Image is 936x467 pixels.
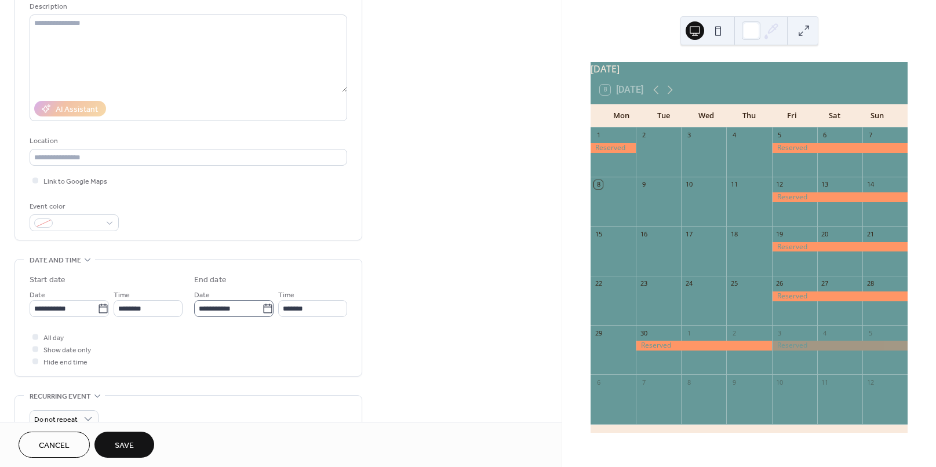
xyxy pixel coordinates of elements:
div: 3 [684,131,693,140]
button: Cancel [19,432,90,458]
div: Description [30,1,345,13]
div: 30 [639,329,648,337]
div: Location [30,135,345,147]
div: 12 [775,180,784,189]
div: 22 [594,279,603,288]
div: 27 [821,279,829,288]
div: 24 [684,279,693,288]
div: Start date [30,274,65,286]
span: Recurring event [30,391,91,403]
div: 1 [684,329,693,337]
div: 13 [821,180,829,189]
div: 6 [821,131,829,140]
div: Event color [30,200,116,213]
div: 15 [594,229,603,238]
span: Date and time [30,254,81,267]
div: 3 [775,329,784,337]
div: Tue [643,104,686,127]
span: Save [115,440,134,452]
div: Mon [600,104,643,127]
div: 29 [594,329,603,337]
div: 2 [639,131,648,140]
div: 11 [730,180,738,189]
span: Hide end time [43,356,88,369]
div: 12 [866,378,875,386]
div: 5 [775,131,784,140]
div: Sat [813,104,856,127]
div: 10 [684,180,693,189]
div: End date [194,274,227,286]
span: Date [30,289,45,301]
div: 10 [775,378,784,386]
div: Fri [770,104,813,127]
div: Reserved [772,143,908,153]
div: 21 [866,229,875,238]
div: 18 [730,229,738,238]
div: Reserved [772,192,908,202]
span: Time [114,289,130,301]
div: 23 [639,279,648,288]
div: Thu [728,104,771,127]
div: 25 [730,279,738,288]
div: 17 [684,229,693,238]
span: All day [43,332,64,344]
span: Date [194,289,210,301]
div: Reserved [772,242,908,252]
div: Reserved [636,341,771,351]
div: 1 [594,131,603,140]
span: Link to Google Maps [43,176,107,188]
div: 14 [866,180,875,189]
span: Time [278,289,294,301]
div: Sun [855,104,898,127]
div: 7 [866,131,875,140]
div: 4 [730,131,738,140]
div: 20 [821,229,829,238]
div: 7 [639,378,648,386]
button: Save [94,432,154,458]
div: 5 [866,329,875,337]
div: 26 [775,279,784,288]
div: 6 [594,378,603,386]
div: 4 [821,329,829,337]
div: [DATE] [591,62,908,76]
div: 11 [821,378,829,386]
div: 28 [866,279,875,288]
div: 9 [730,378,738,386]
div: Reserved [772,341,908,351]
span: Cancel [39,440,70,452]
div: 9 [639,180,648,189]
div: 8 [684,378,693,386]
span: Do not repeat [34,413,78,426]
div: Reserved [772,291,908,301]
div: 19 [775,229,784,238]
div: 16 [639,229,648,238]
div: Reserved [591,143,636,153]
span: Show date only [43,344,91,356]
div: Wed [685,104,728,127]
div: 2 [730,329,738,337]
div: 8 [594,180,603,189]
